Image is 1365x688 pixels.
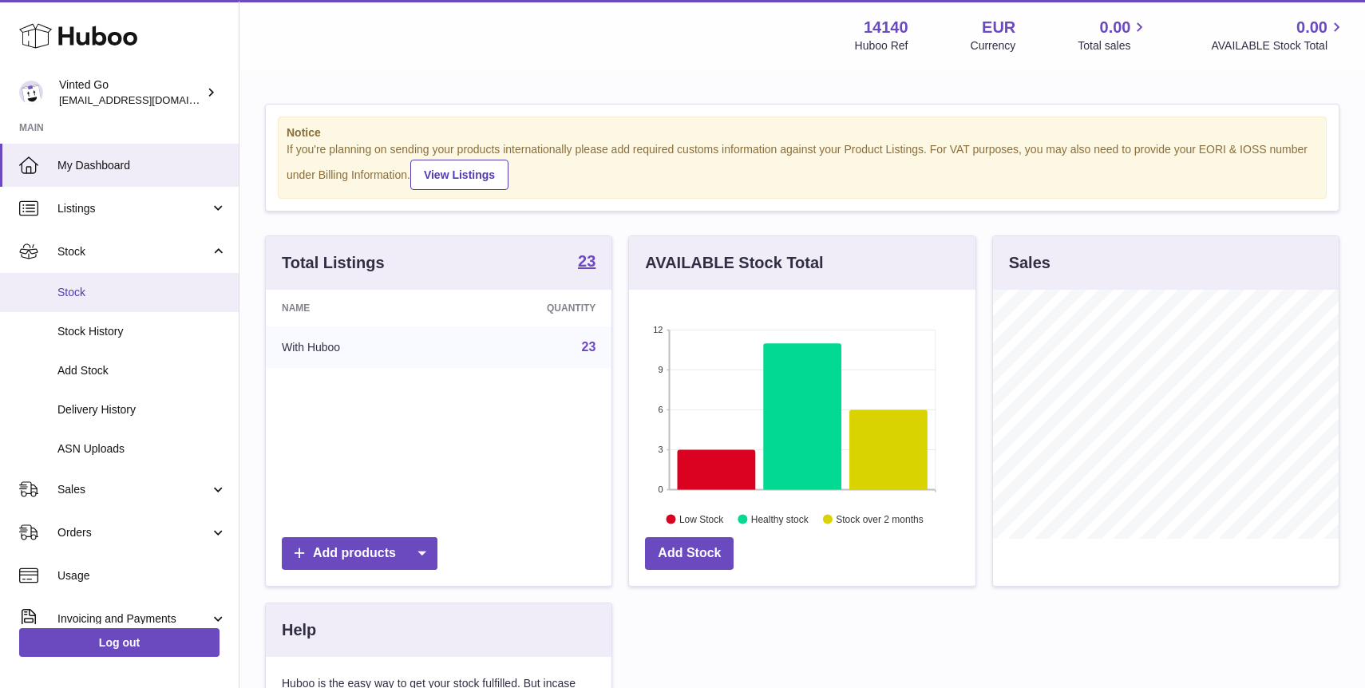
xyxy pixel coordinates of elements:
strong: EUR [982,17,1015,38]
div: Vinted Go [59,77,203,108]
a: 0.00 Total sales [1078,17,1149,53]
span: 0.00 [1296,17,1327,38]
span: ASN Uploads [57,441,227,457]
a: 23 [578,253,595,272]
span: Sales [57,482,210,497]
span: Delivery History [57,402,227,417]
span: My Dashboard [57,158,227,173]
a: 23 [582,340,596,354]
strong: 23 [578,253,595,269]
span: Listings [57,201,210,216]
span: 0.00 [1100,17,1131,38]
span: AVAILABLE Stock Total [1211,38,1346,53]
span: Add Stock [57,363,227,378]
a: View Listings [410,160,508,190]
text: 6 [659,405,663,414]
strong: 14140 [864,17,908,38]
span: [EMAIL_ADDRESS][DOMAIN_NAME] [59,93,235,106]
text: Healthy stock [751,513,809,524]
span: Usage [57,568,227,583]
h3: Total Listings [282,252,385,274]
div: If you're planning on sending your products internationally please add required customs informati... [287,142,1318,190]
th: Quantity [449,290,612,326]
img: giedre.bartusyte@vinted.com [19,81,43,105]
text: Stock over 2 months [837,513,924,524]
strong: Notice [287,125,1318,140]
h3: Sales [1009,252,1050,274]
text: 12 [654,325,663,334]
div: Huboo Ref [855,38,908,53]
span: Stock History [57,324,227,339]
span: Total sales [1078,38,1149,53]
span: Stock [57,244,210,259]
a: 0.00 AVAILABLE Stock Total [1211,17,1346,53]
h3: AVAILABLE Stock Total [645,252,823,274]
div: Currency [971,38,1016,53]
text: 9 [659,365,663,374]
h3: Help [282,619,316,641]
text: 3 [659,445,663,454]
text: 0 [659,484,663,494]
span: Orders [57,525,210,540]
th: Name [266,290,449,326]
a: Add Stock [645,537,734,570]
span: Stock [57,285,227,300]
a: Add products [282,537,437,570]
text: Low Stock [679,513,724,524]
td: With Huboo [266,326,449,368]
a: Log out [19,628,220,657]
span: Invoicing and Payments [57,611,210,627]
